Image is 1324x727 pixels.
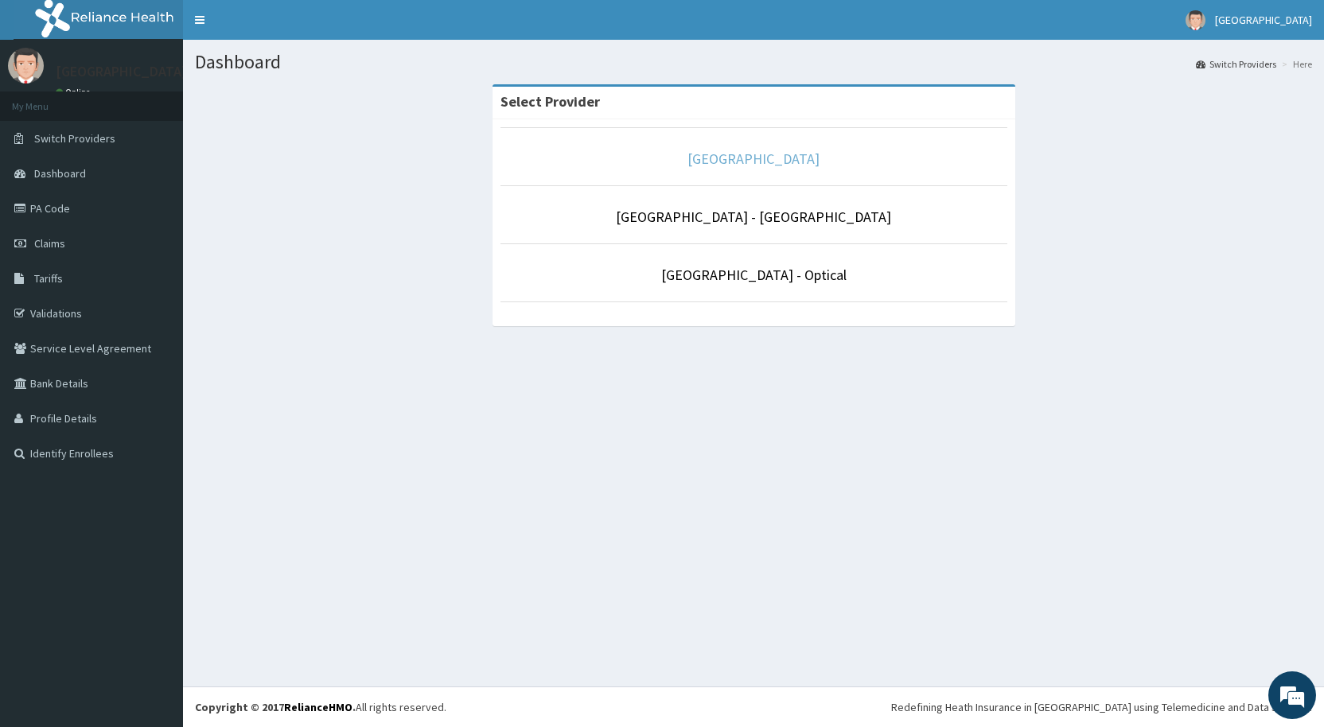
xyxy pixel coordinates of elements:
[661,266,847,284] a: [GEOGRAPHIC_DATA] - Optical
[34,236,65,251] span: Claims
[1196,57,1276,71] a: Switch Providers
[8,48,44,84] img: User Image
[1186,10,1205,30] img: User Image
[500,92,600,111] strong: Select Provider
[891,699,1312,715] div: Redefining Heath Insurance in [GEOGRAPHIC_DATA] using Telemedicine and Data Science!
[56,64,187,79] p: [GEOGRAPHIC_DATA]
[616,208,891,226] a: [GEOGRAPHIC_DATA] - [GEOGRAPHIC_DATA]
[34,271,63,286] span: Tariffs
[1215,13,1312,27] span: [GEOGRAPHIC_DATA]
[195,52,1312,72] h1: Dashboard
[34,166,86,181] span: Dashboard
[1278,57,1312,71] li: Here
[56,87,94,98] a: Online
[183,686,1324,727] footer: All rights reserved.
[284,700,352,714] a: RelianceHMO
[687,150,820,168] a: [GEOGRAPHIC_DATA]
[34,131,115,146] span: Switch Providers
[195,700,356,714] strong: Copyright © 2017 .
